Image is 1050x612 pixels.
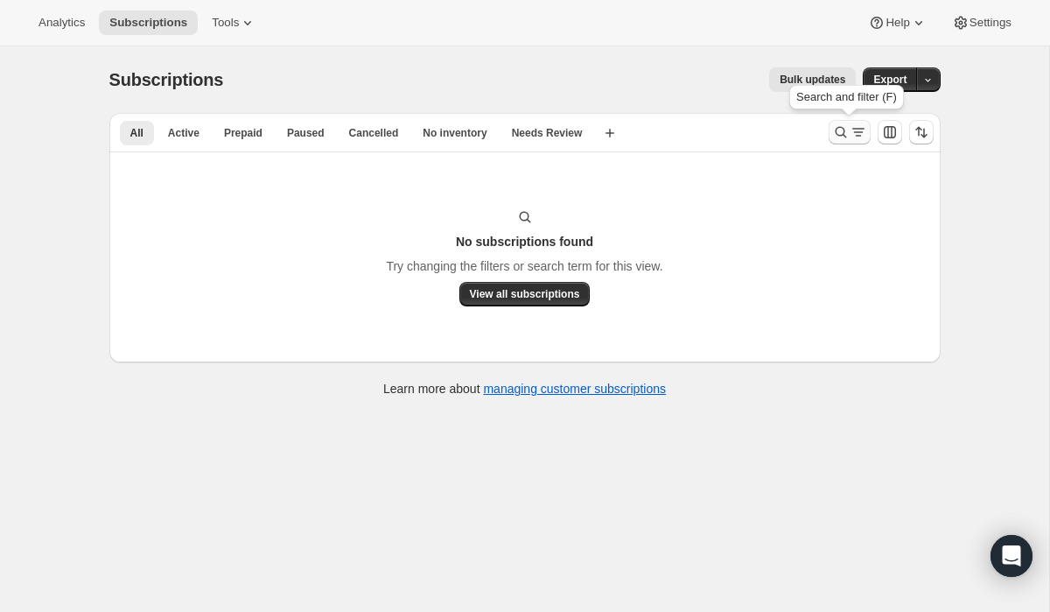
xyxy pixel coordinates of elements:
[512,126,583,140] span: Needs Review
[168,126,199,140] span: Active
[386,257,662,275] p: Try changing the filters or search term for this view.
[483,382,666,396] a: managing customer subscriptions
[212,16,239,30] span: Tools
[423,126,486,140] span: No inventory
[885,16,909,30] span: Help
[780,73,845,87] span: Bulk updates
[349,126,399,140] span: Cancelled
[38,16,85,30] span: Analytics
[769,67,856,92] button: Bulk updates
[857,11,937,35] button: Help
[99,11,198,35] button: Subscriptions
[383,380,666,397] p: Learn more about
[456,233,593,250] h3: No subscriptions found
[130,126,143,140] span: All
[863,67,917,92] button: Export
[201,11,267,35] button: Tools
[878,120,902,144] button: Customize table column order and visibility
[28,11,95,35] button: Analytics
[909,120,934,144] button: Sort the results
[109,70,224,89] span: Subscriptions
[941,11,1022,35] button: Settings
[596,121,624,145] button: Create new view
[287,126,325,140] span: Paused
[873,73,906,87] span: Export
[109,16,187,30] span: Subscriptions
[224,126,262,140] span: Prepaid
[969,16,1011,30] span: Settings
[470,287,580,301] span: View all subscriptions
[459,282,591,306] button: View all subscriptions
[829,120,871,144] button: Search and filter results
[990,535,1032,577] div: Open Intercom Messenger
